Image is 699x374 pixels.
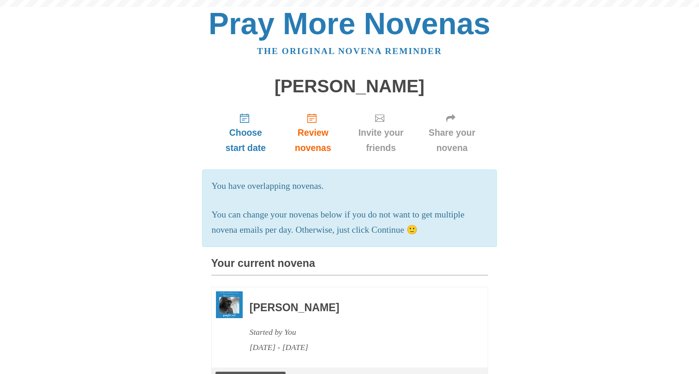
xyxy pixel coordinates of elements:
img: Novena image [216,291,243,318]
a: The original novena reminder [257,46,442,56]
a: Pray More Novenas [209,6,490,41]
p: You have overlapping novenas. [212,179,488,194]
span: Invite your friends [355,125,407,156]
span: Review novenas [289,125,336,156]
a: Share your novena [416,105,488,160]
span: Share your novena [425,125,479,156]
a: Choose start date [211,105,281,160]
a: Review novenas [280,105,346,160]
p: You can change your novenas below if you do not want to get multiple novena emails per day. Other... [212,207,488,238]
h3: Your current novena [211,258,488,276]
span: Choose start date [221,125,271,156]
div: [DATE] - [DATE] [250,340,463,355]
h1: [PERSON_NAME] [211,77,488,97]
a: Invite your friends [346,105,416,160]
h3: [PERSON_NAME] [250,302,463,314]
div: Started by You [250,325,463,340]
